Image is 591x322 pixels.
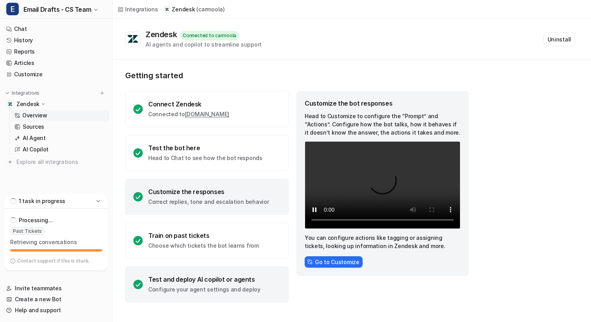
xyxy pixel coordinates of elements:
[11,133,109,144] a: AI Agent
[305,99,460,107] div: Customize the bot responses
[305,112,460,137] p: Head to Customize to configure the “Prompt” and “Actions”. Configure how the bot talks, how it be...
[146,40,262,49] div: AI agents and copilot to streamline support
[19,197,65,205] p: 1 task in progress
[164,5,225,13] a: Zendesk(carmoola)
[19,216,52,224] p: Processing...
[3,305,109,316] a: Help and support
[5,90,10,96] img: expand menu
[543,32,575,46] button: Uninstall
[125,5,158,13] div: Integrations
[3,89,42,97] button: Integrations
[17,258,90,264] p: Contact support if this is stuck.
[125,71,469,80] p: Getting started
[196,5,225,13] p: ( carmoola )
[127,34,139,44] img: Zendesk logo
[23,134,46,142] p: AI Agent
[11,121,109,132] a: Sources
[148,198,269,206] p: Correct replies, tone and escalation behavior
[11,144,109,155] a: AI Copilot
[148,154,262,162] p: Head to Chat to see how the bot responds
[3,69,109,80] a: Customize
[305,141,460,229] video: Your browser does not support the video tag.
[3,157,109,167] a: Explore all integrations
[3,35,109,46] a: History
[8,102,13,106] img: Zendesk
[3,294,109,305] a: Create a new Bot
[10,238,102,246] p: Retrieving conversations
[6,158,14,166] img: explore all integrations
[11,110,109,121] a: Overview
[185,111,229,117] a: [DOMAIN_NAME]
[3,46,109,57] a: Reports
[23,123,44,131] p: Sources
[148,275,260,283] div: Test and deploy AI copilot or agents
[148,100,229,108] div: Connect Zendesk
[305,256,363,268] button: Go to Customize
[180,31,239,40] div: Connected to carmoola
[16,156,106,168] span: Explore all integrations
[10,227,45,235] span: Past Tickets
[148,144,262,152] div: Test the bot here
[12,90,40,96] p: Integrations
[16,100,40,108] p: Zendesk
[23,146,49,153] p: AI Copilot
[23,4,91,15] span: Email Drafts - CS Team
[117,5,158,13] a: Integrations
[148,110,229,118] p: Connected to
[305,234,460,250] p: You can configure actions like tagging or assigning tickets, looking up information in Zendesk an...
[148,232,259,239] div: Train on past tickets
[172,5,195,13] p: Zendesk
[146,30,180,39] div: Zendesk
[307,259,313,264] img: CstomizeIcon
[148,242,259,250] p: Choose which tickets the bot learns from
[148,286,260,293] p: Configure your agent settings and deploy
[3,283,109,294] a: Invite teammates
[6,3,19,15] span: E
[99,90,105,96] img: menu_add.svg
[3,58,109,68] a: Articles
[22,112,47,119] p: Overview
[160,6,162,13] span: /
[148,188,269,196] div: Customize the responses
[3,23,109,34] a: Chat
